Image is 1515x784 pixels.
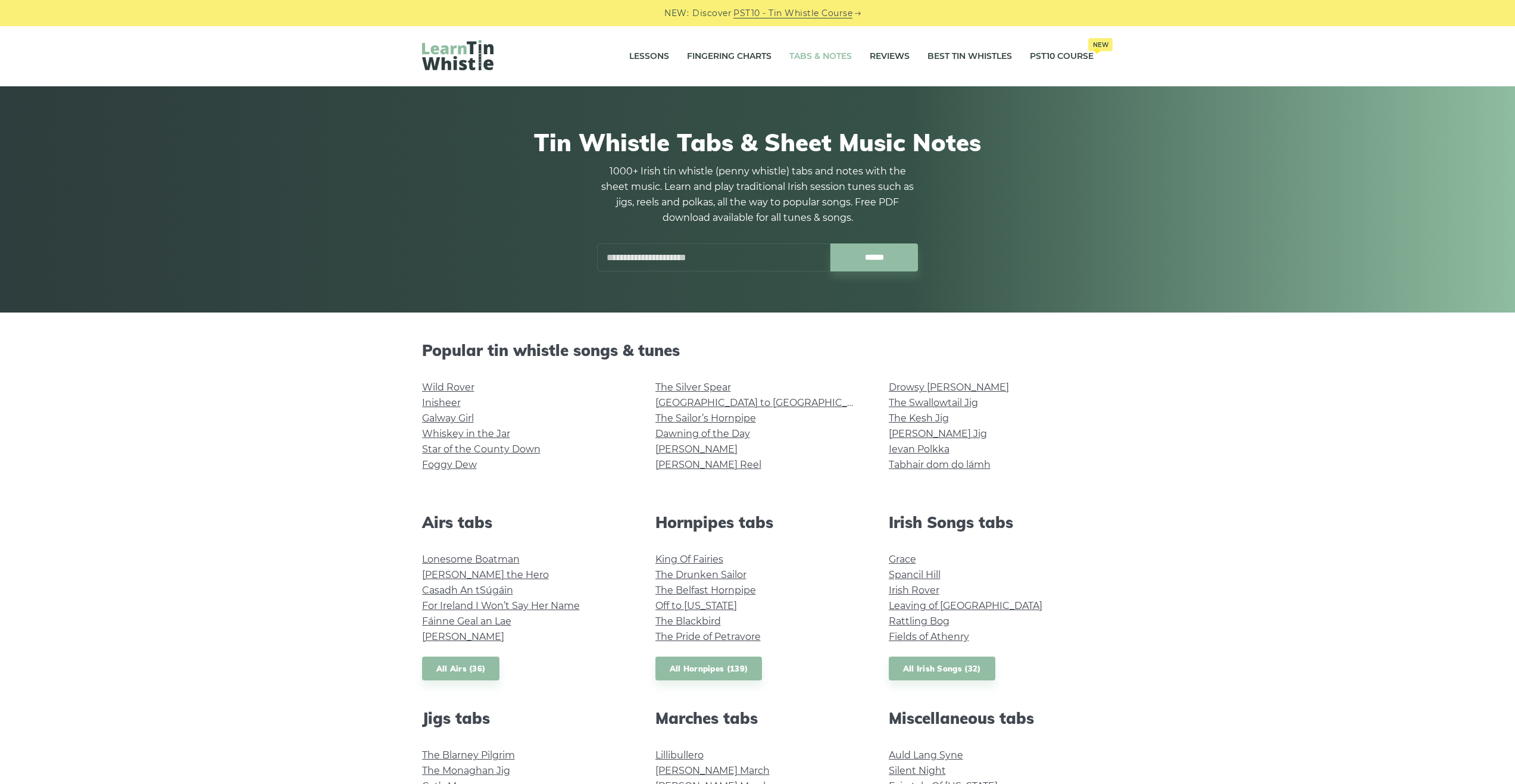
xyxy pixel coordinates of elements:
[889,616,949,627] a: Rattling Bog
[655,413,756,424] a: The Sailor’s Hornpipe
[889,459,991,470] a: Tabhair dom do lámh
[422,631,504,642] a: [PERSON_NAME]
[655,513,860,532] h2: Hornpipes tabs
[422,585,513,596] a: Casadh An tSúgáin
[422,709,627,727] h2: Jigs tabs
[889,765,946,776] a: Silent Night
[655,600,737,611] a: Off to [US_STATE]
[422,657,500,681] a: All Airs (36)
[422,569,549,580] a: [PERSON_NAME] the Hero
[422,40,493,70] img: LearnTinWhistle.com
[889,749,963,761] a: Auld Lang Syne
[422,616,511,627] a: Fáinne Geal an Lae
[655,554,723,565] a: King Of Fairies
[655,397,875,408] a: [GEOGRAPHIC_DATA] to [GEOGRAPHIC_DATA]
[422,600,580,611] a: For Ireland I Won’t Say Her Name
[422,413,474,424] a: Galway Girl
[1088,38,1113,51] span: New
[1030,42,1094,71] a: PST10 CourseNew
[422,128,1094,157] h1: Tin Whistle Tabs & Sheet Music Notes
[655,631,761,642] a: The Pride of Petravore
[889,382,1009,393] a: Drowsy [PERSON_NAME]
[889,443,949,455] a: Ievan Polkka
[889,600,1042,611] a: Leaving of [GEOGRAPHIC_DATA]
[422,397,461,408] a: Inisheer
[889,428,987,439] a: [PERSON_NAME] Jig
[422,765,510,776] a: The Monaghan Jig
[629,42,669,71] a: Lessons
[655,657,763,681] a: All Hornpipes (139)
[889,585,939,596] a: Irish Rover
[655,709,860,727] h2: Marches tabs
[655,569,746,580] a: The Drunken Sailor
[655,749,704,761] a: Lillibullero
[655,428,750,439] a: Dawning of the Day
[889,657,995,681] a: All Irish Songs (32)
[597,164,919,226] p: 1000+ Irish tin whistle (penny whistle) tabs and notes with the sheet music. Learn and play tradi...
[687,42,771,71] a: Fingering Charts
[655,585,756,596] a: The Belfast Hornpipe
[655,382,731,393] a: The Silver Spear
[655,616,721,627] a: The Blackbird
[889,513,1094,532] h2: Irish Songs tabs
[927,42,1012,71] a: Best Tin Whistles
[889,569,941,580] a: Spancil Hill
[870,42,910,71] a: Reviews
[889,413,949,424] a: The Kesh Jig
[655,765,770,776] a: [PERSON_NAME] March
[422,459,477,470] a: Foggy Dew
[422,428,510,439] a: Whiskey in the Jar
[422,513,627,532] h2: Airs tabs
[655,443,738,455] a: [PERSON_NAME]
[789,42,852,71] a: Tabs & Notes
[422,554,520,565] a: Lonesome Boatman
[889,631,969,642] a: Fields of Athenry
[889,554,916,565] a: Grace
[655,459,761,470] a: [PERSON_NAME] Reel
[889,397,978,408] a: The Swallowtail Jig
[422,382,474,393] a: Wild Rover
[422,749,515,761] a: The Blarney Pilgrim
[889,709,1094,727] h2: Miscellaneous tabs
[422,443,541,455] a: Star of the County Down
[422,341,1094,360] h2: Popular tin whistle songs & tunes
